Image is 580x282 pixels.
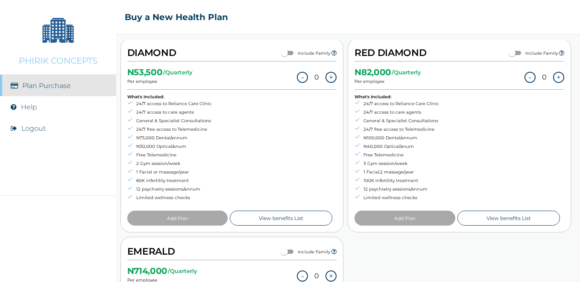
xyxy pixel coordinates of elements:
p: / Quarterly [168,267,197,274]
h2: Buy a New Health Plan [125,12,228,22]
img: Company [37,9,79,51]
i: Let employees add up to 5 family members, including spouse and children, to their health plans. [559,50,564,56]
li: N40,000 Optical/anum [354,142,439,151]
li: 12 psychiatry sessions/annum [127,185,212,194]
li: 100K infertility treatment [354,176,439,185]
button: Add Plan [354,211,455,226]
p: What's Included: [354,94,439,100]
p: / Quarterly [392,69,421,76]
label: Include Family [298,249,330,255]
li: 24/7 access to Reliance Care Clinic [354,100,439,108]
p: What's Included: [127,94,212,100]
li: 24/7 access to Reliance Care Clinic [127,100,212,108]
button: - [524,72,536,83]
p: PHIRIK CONCEPTS [19,56,97,66]
h2: DIAMOND [127,45,176,61]
button: + [325,72,337,83]
a: Plan Purchase [22,82,71,90]
a: View benefits List [230,211,332,226]
h2: N 53,500 [127,70,163,74]
li: 24/7 access to care agents [354,108,439,117]
li: 1 Facial,2 massage/year [354,168,439,176]
a: Help [21,103,37,111]
li: N75,000 Dental/annum [127,134,212,142]
li: 2 Gym session/week [127,159,212,168]
li: 24/7 free access to Telemedicine [127,125,212,134]
li: N100,000 Dental/annum [354,134,439,142]
h2: RED DIAMOND [354,45,426,61]
li: 60K infertility treatment [127,176,212,185]
li: 3 Gym session/week [354,159,439,168]
label: Include Family [298,50,330,56]
li: Free Telemedicine [127,151,212,159]
button: - [297,72,308,83]
img: RelianceHMO's Logo [9,261,108,273]
li: 1 Facial or massage/year [127,168,212,176]
i: Let employees add up to 5 family members, including spouse and children, to their health plans. [331,249,337,255]
li: 24/7 free access to Telemedicine [354,125,439,134]
li: 24/7 access to care agents [127,108,212,117]
a: View benefits List [457,211,560,226]
i: Let employees add up to 5 family members, including spouse and children, to their health plans. [331,50,337,56]
li: N30,000 Optical/anum [127,142,212,151]
li: Limited wellness checks [354,194,439,202]
button: + [553,72,564,83]
p: 0 [314,73,319,81]
h2: N 82,000 [354,70,391,74]
li: 12 psychiatry sessions/annum [354,185,439,194]
li: General & Specialist Consultations [127,117,212,125]
p: 0 [542,73,547,81]
h2: N 714,000 [127,269,168,273]
button: Add Plan [127,211,228,226]
h2: EMERALD [127,244,175,260]
li: Limited wellness checks [127,194,212,202]
p: / Quarterly [163,69,193,76]
li: General & Specialist Consultations [354,117,439,125]
button: Logout [21,124,46,132]
label: Include Family [525,50,558,56]
button: - [297,270,308,282]
div: Per employee [127,66,193,84]
div: Per employee [354,66,421,84]
li: Free Telemedicine [354,151,439,159]
p: 0 [314,272,319,280]
button: + [325,270,337,282]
